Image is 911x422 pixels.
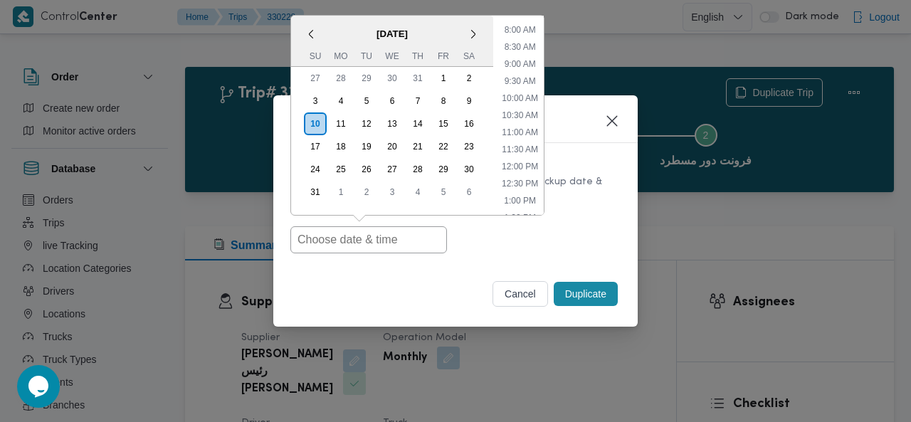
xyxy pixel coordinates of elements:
button: cancel [493,281,548,307]
iframe: chat widget [14,365,60,408]
div: Choose Monday, August 25th, 2025 [330,158,352,181]
div: Choose Wednesday, September 3rd, 2025 [381,181,404,204]
div: Choose Monday, September 1st, 2025 [330,181,352,204]
button: Duplicate [554,282,618,306]
div: Choose Wednesday, August 27th, 2025 [381,158,404,181]
div: Choose Friday, September 5th, 2025 [432,181,455,204]
div: Choose Sunday, August 24th, 2025 [304,158,327,181]
li: 12:30 PM [496,176,544,191]
div: Choose Tuesday, September 2nd, 2025 [355,181,378,204]
button: Closes this modal window [604,112,621,130]
div: month 2025-08 [302,67,482,204]
div: Choose Sunday, August 31st, 2025 [304,181,327,204]
li: 1:00 PM [498,194,542,208]
div: Choose Tuesday, August 26th, 2025 [355,158,378,181]
li: 12:00 PM [496,159,544,174]
input: Choose date & time [290,226,447,253]
li: 1:30 PM [498,211,542,225]
div: Choose Thursday, September 4th, 2025 [406,181,429,204]
div: Choose Thursday, August 28th, 2025 [406,158,429,181]
div: Choose Saturday, September 6th, 2025 [458,181,480,204]
ul: Time [496,16,544,215]
div: Choose Saturday, August 30th, 2025 [458,158,480,181]
div: Choose Friday, August 29th, 2025 [432,158,455,181]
